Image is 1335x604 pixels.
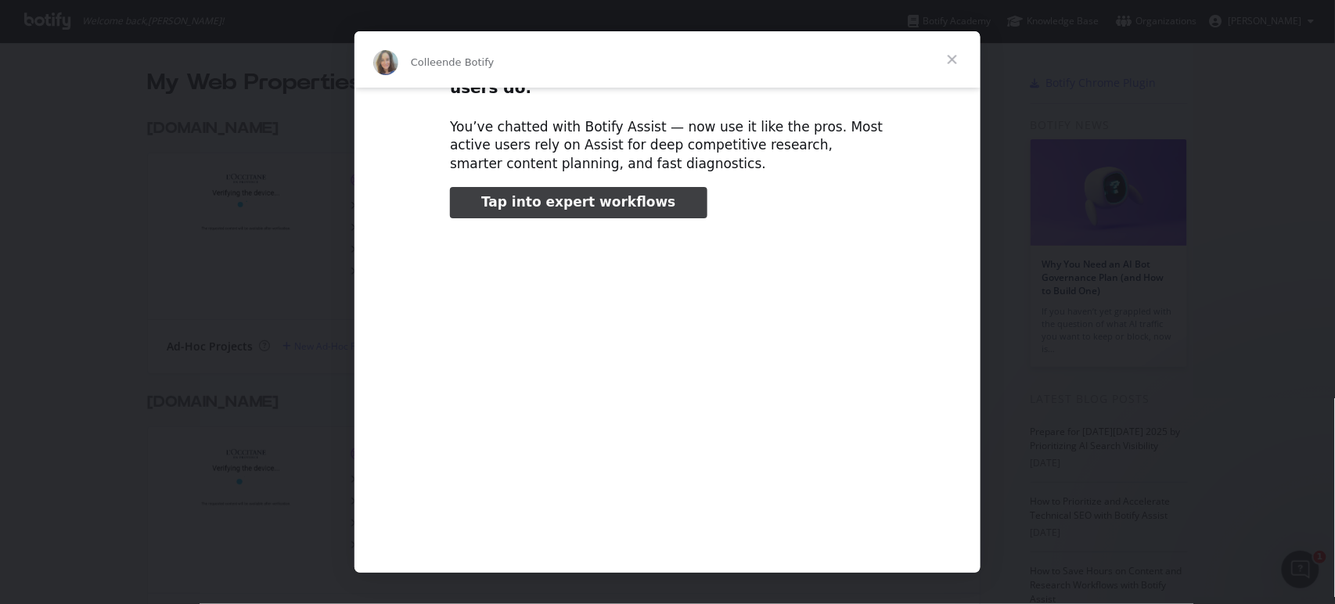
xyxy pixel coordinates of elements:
span: Colleen [411,56,449,68]
a: Tap into expert workflows [450,187,707,218]
div: You’ve chatted with Botify Assist — now use it like the pros. Most active users rely on Assist fo... [450,118,885,174]
video: Regarder la vidéo [341,232,994,558]
img: Profile image for Colleen [373,50,398,75]
span: Tap into expert workflows [481,194,675,210]
span: Fermer [924,31,981,88]
span: de Botify [449,56,495,68]
b: Already testing the waters? Here’s what power users do. [450,59,878,97]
